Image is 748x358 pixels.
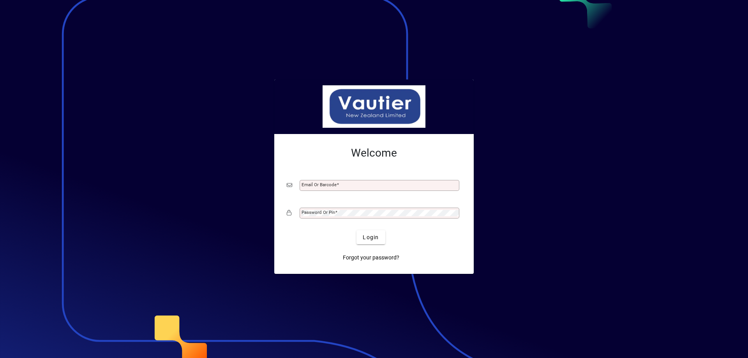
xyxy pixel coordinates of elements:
button: Login [356,230,385,244]
span: Login [363,233,379,242]
h2: Welcome [287,146,461,160]
mat-label: Password or Pin [302,210,335,215]
mat-label: Email or Barcode [302,182,337,187]
a: Forgot your password? [340,250,402,265]
span: Forgot your password? [343,254,399,262]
